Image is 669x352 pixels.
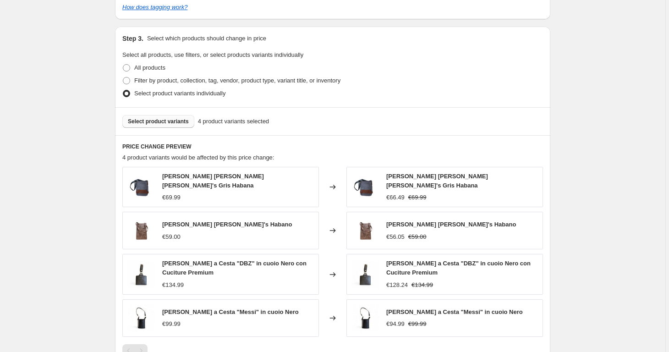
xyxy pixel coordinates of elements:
button: Select product variants [122,115,194,128]
span: [PERSON_NAME] a Cesta "Messi" in cuoio Nero [386,308,523,315]
div: €59.00 [162,232,181,242]
div: €134.99 [162,280,184,290]
img: 8049_4_80x.png [127,173,155,201]
strike: €59.00 [408,232,427,242]
span: Filter by product, collection, tag, vendor, product type, variant title, or inventory [134,77,340,84]
div: €128.24 [386,280,408,290]
strike: €134.99 [411,280,433,290]
p: Select which products should change in price [147,34,266,43]
div: €94.99 [386,319,405,329]
h2: Step 3. [122,34,143,43]
a: How does tagging work? [122,4,187,11]
span: [PERSON_NAME] a Cesta "DBZ" in cuoio Nero con Cuciture Premium [386,260,531,276]
div: €99.99 [162,319,181,329]
span: 4 product variants would be affected by this price change: [122,154,274,161]
img: MAT69_1-Photoroom_80x.jpg [127,304,155,332]
span: 4 product variants selected [198,117,269,126]
span: [PERSON_NAME] a Cesta "Messi" in cuoio Nero [162,308,299,315]
img: MAT62_1-Photoroom_80x.jpg [127,261,155,288]
strike: €99.99 [408,319,427,329]
span: Select product variants [128,118,189,125]
img: 8049_4_80x.png [351,173,379,201]
div: €66.49 [386,193,405,202]
span: [PERSON_NAME] a Cesta "DBZ" in cuoio Nero con Cuciture Premium [162,260,307,276]
div: €69.99 [162,193,181,202]
img: MAT62_1-Photoroom_80x.jpg [351,261,379,288]
img: 8076A_1_80x.png [351,217,379,244]
strike: €69.99 [408,193,427,202]
img: 8076A_1_80x.png [127,217,155,244]
div: €56.05 [386,232,405,242]
span: [PERSON_NAME] [PERSON_NAME] [PERSON_NAME]'s Gris Habana [162,173,264,189]
span: Select all products, use filters, or select products variants individually [122,51,303,58]
span: [PERSON_NAME] [PERSON_NAME]'s Habano [386,221,516,228]
span: Select product variants individually [134,90,225,97]
span: [PERSON_NAME] [PERSON_NAME] [PERSON_NAME]'s Gris Habana [386,173,488,189]
span: All products [134,64,165,71]
img: MAT69_1-Photoroom_80x.jpg [351,304,379,332]
h6: PRICE CHANGE PREVIEW [122,143,543,150]
span: [PERSON_NAME] [PERSON_NAME]'s Habano [162,221,292,228]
